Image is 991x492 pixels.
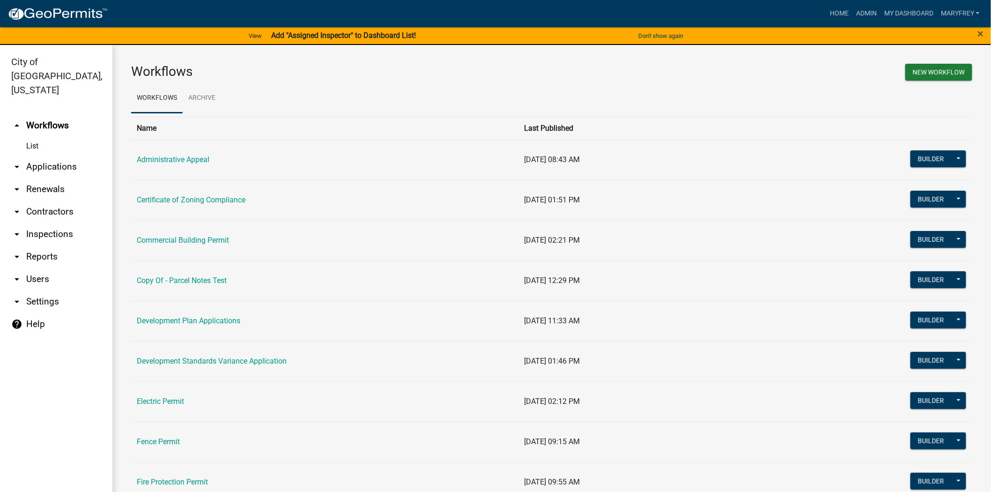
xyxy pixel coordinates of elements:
button: New Workflow [905,64,972,81]
i: arrow_drop_down [11,184,22,195]
a: Home [826,5,852,22]
i: help [11,319,22,330]
span: [DATE] 11:33 AM [525,316,580,325]
button: Builder [910,352,952,369]
a: Development Standards Variance Application [137,357,287,365]
span: [DATE] 02:12 PM [525,397,580,406]
th: Last Published [519,117,809,140]
a: View [245,28,266,44]
i: arrow_drop_down [11,161,22,172]
a: Copy Of - Parcel Notes Test [137,276,227,285]
button: Builder [910,231,952,248]
i: arrow_drop_down [11,296,22,307]
button: Builder [910,473,952,490]
span: [DATE] 01:46 PM [525,357,580,365]
span: [DATE] 09:15 AM [525,437,580,446]
button: Builder [910,312,952,328]
button: Don't show again [635,28,687,44]
button: Builder [910,271,952,288]
a: My Dashboard [880,5,937,22]
span: × [978,27,984,40]
button: Builder [910,392,952,409]
a: MaryFrey [937,5,984,22]
a: Fire Protection Permit [137,477,208,486]
a: Development Plan Applications [137,316,240,325]
i: arrow_drop_down [11,229,22,240]
a: Commercial Building Permit [137,236,229,245]
button: Builder [910,432,952,449]
span: [DATE] 02:21 PM [525,236,580,245]
a: Archive [183,83,221,113]
i: arrow_drop_down [11,206,22,217]
span: [DATE] 09:55 AM [525,477,580,486]
a: Fence Permit [137,437,180,446]
span: [DATE] 12:29 PM [525,276,580,285]
i: arrow_drop_up [11,120,22,131]
span: [DATE] 08:43 AM [525,155,580,164]
a: Certificate of Zoning Compliance [137,195,245,204]
a: Electric Permit [137,397,184,406]
button: Close [978,28,984,39]
button: Builder [910,191,952,208]
strong: Add "Assigned Inspector" to Dashboard List! [271,31,416,40]
a: Workflows [131,83,183,113]
i: arrow_drop_down [11,274,22,285]
i: arrow_drop_down [11,251,22,262]
a: Admin [852,5,880,22]
button: Builder [910,150,952,167]
h3: Workflows [131,64,545,80]
th: Name [131,117,519,140]
a: Administrative Appeal [137,155,209,164]
span: [DATE] 01:51 PM [525,195,580,204]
